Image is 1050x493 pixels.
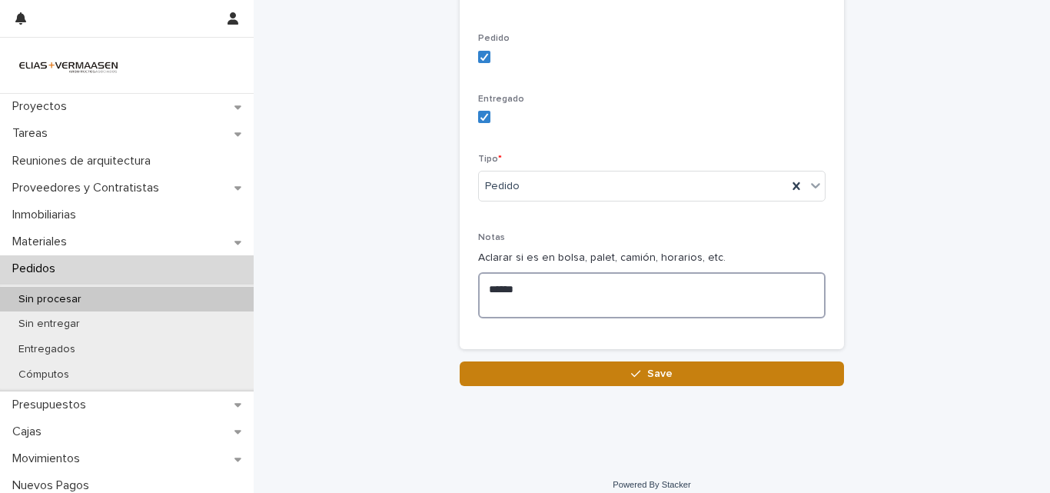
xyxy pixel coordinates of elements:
p: Presupuestos [6,398,98,412]
span: Entregado [478,95,524,104]
a: Powered By Stacker [613,480,690,489]
p: Proveedores y Contratistas [6,181,171,195]
span: Pedido [485,178,520,195]
span: Notas [478,233,505,242]
p: Sin entregar [6,318,92,331]
p: Cómputos [6,368,81,381]
p: Sin procesar [6,293,94,306]
p: Movimientos [6,451,92,466]
p: Proyectos [6,99,79,114]
span: Pedido [478,34,510,43]
p: Materiales [6,235,79,249]
p: Inmobiliarias [6,208,88,222]
img: HMeL2XKrRby6DNq2BZlM [12,50,125,81]
p: Aclarar si es en bolsa, palet, camión, horarios, etc. [478,250,826,266]
button: Save [460,361,844,386]
p: Entregados [6,343,88,356]
span: Tipo [478,155,502,164]
span: Save [647,368,673,379]
p: Pedidos [6,261,68,276]
p: Cajas [6,425,54,439]
p: Reuniones de arquitectura [6,154,163,168]
p: Nuevos Pagos [6,478,101,493]
p: Tareas [6,126,60,141]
